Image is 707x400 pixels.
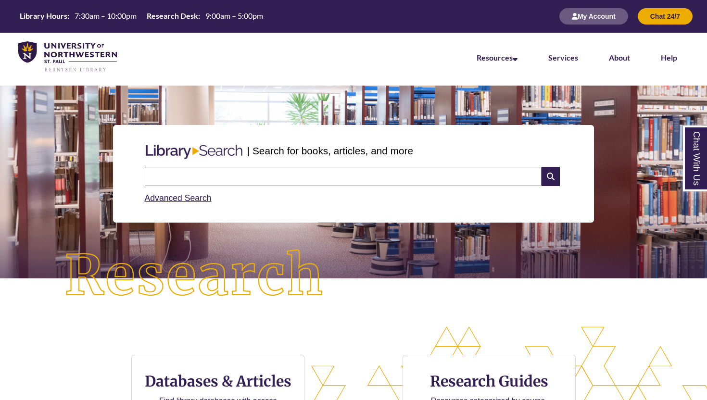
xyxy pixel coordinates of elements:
[16,11,267,22] a: Hours Today
[411,372,568,390] h3: Research Guides
[16,11,267,21] table: Hours Today
[477,53,518,62] a: Resources
[542,167,560,186] i: Search
[559,12,628,20] a: My Account
[36,221,354,331] img: Research
[661,53,677,62] a: Help
[559,8,628,25] button: My Account
[247,143,413,158] p: | Search for books, articles, and more
[145,193,212,203] a: Advanced Search
[139,372,296,390] h3: Databases & Articles
[143,11,202,21] th: Research Desk:
[205,11,263,20] span: 9:00am – 5:00pm
[18,41,117,73] img: UNWSP Library Logo
[75,11,137,20] span: 7:30am – 10:00pm
[609,53,630,62] a: About
[638,12,693,20] a: Chat 24/7
[548,53,578,62] a: Services
[638,8,693,25] button: Chat 24/7
[141,141,247,163] img: Libary Search
[16,11,71,21] th: Library Hours:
